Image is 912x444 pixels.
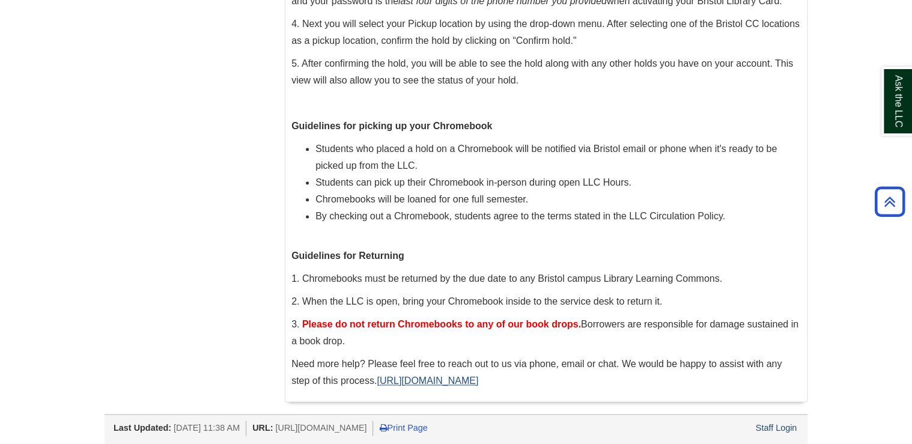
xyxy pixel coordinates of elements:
span: 5. After confirming the hold, you will be able to see the hold along with any other holds you hav... [291,58,793,85]
span: [URL][DOMAIN_NAME] [275,423,366,433]
span: [DATE] 11:38 AM [174,423,240,433]
span: Guidelines for picking up your Chromebook [291,121,492,131]
span: URL: [252,423,273,433]
a: Back to Top [871,193,909,210]
span: Chromebooks will be loaned for one full semester. [315,194,528,204]
a: [URL][DOMAIN_NAME] [377,376,478,386]
span: 4. Next you will select your Pickup location by using the drop-down menu. After selecting one of ... [291,19,800,46]
a: Staff Login [755,423,797,433]
span: Need more help? Please feel free to reach out to us via phone, email or chat. We would be happy t... [291,359,782,386]
span: 3. Borrowers are responsible for damage sustained in a book drop. [291,319,798,346]
strong: Please do not return Chromebooks to any of our book drops. [302,319,581,329]
span: Last Updated: [114,423,171,433]
span: Guidelines for Returning [291,251,404,261]
span: Students who placed a hold on a Chromebook will be notified via Bristol email or phone when it's ... [315,144,777,171]
a: Print Page [379,423,427,433]
span: 2. When the LLC is open, bring your Chromebook inside to the service desk to return it. [291,296,662,306]
i: Print Page [379,424,387,432]
span: By checking out a Chromebook, students agree to the terms stated in the LLC Circulation Policy. [315,211,725,221]
span: 1. Chromebooks must be returned by the due date to any Bristol campus Library Learning Commons. [291,273,722,284]
span: Students can pick up their Chromebook in-person during open LLC Hours. [315,177,631,187]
